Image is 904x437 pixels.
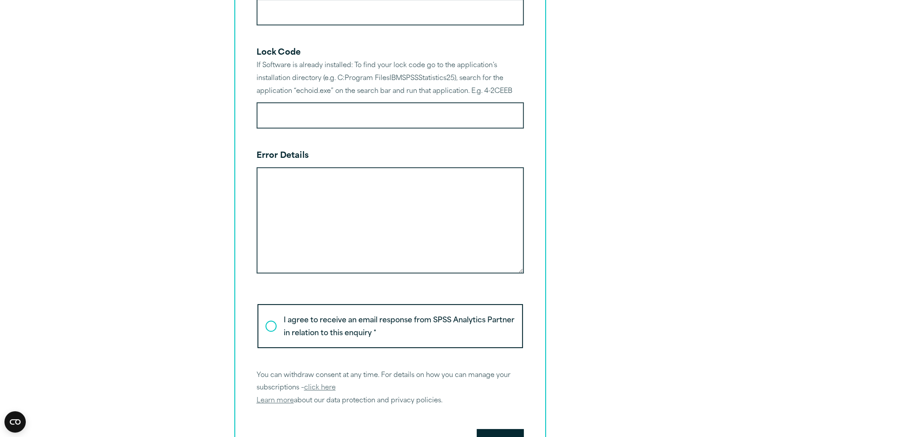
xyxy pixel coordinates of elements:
[257,372,510,405] span: You can withdraw consent at any time. For details on how you can manage your subscriptions – abou...
[304,385,336,391] a: click here
[257,152,309,160] label: Error Details
[257,304,523,348] label: I agree to receive an email response from SPSS Analytics Partner in relation to this enquiry *
[4,411,26,433] button: Open CMP widget
[257,49,301,57] label: Lock Code
[257,60,524,98] div: If Software is already installed: To find your lock code go to the application’s installation dir...
[257,397,294,404] a: Learn more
